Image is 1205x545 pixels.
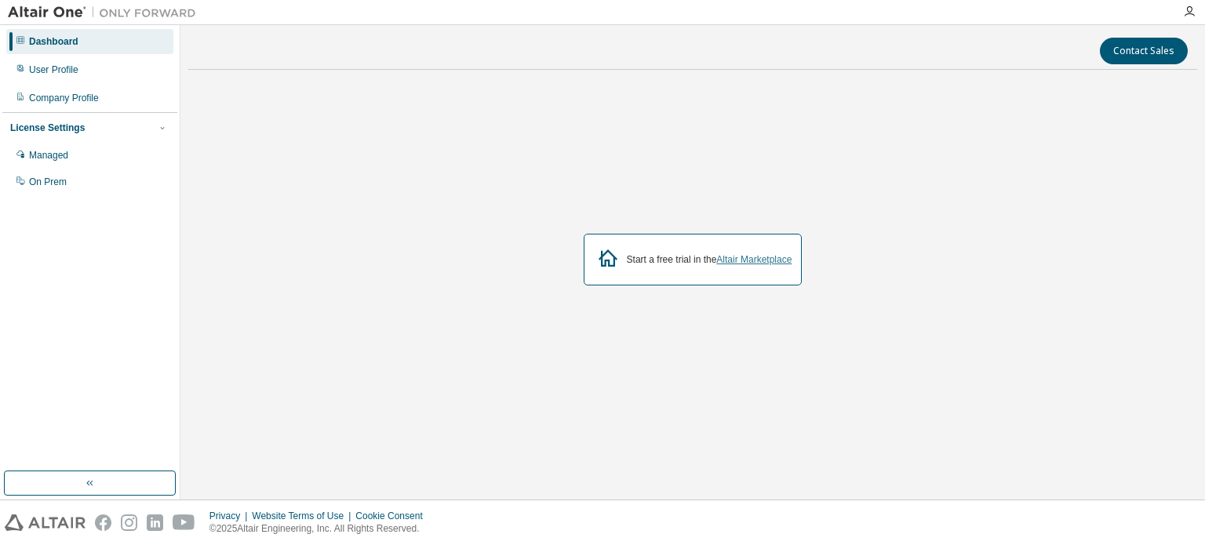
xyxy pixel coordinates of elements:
[209,522,432,536] p: © 2025 Altair Engineering, Inc. All Rights Reserved.
[209,510,252,522] div: Privacy
[95,514,111,531] img: facebook.svg
[10,122,85,134] div: License Settings
[29,35,78,48] div: Dashboard
[29,176,67,188] div: On Prem
[173,514,195,531] img: youtube.svg
[252,510,355,522] div: Website Terms of Use
[5,514,86,531] img: altair_logo.svg
[121,514,137,531] img: instagram.svg
[8,5,204,20] img: Altair One
[29,64,78,76] div: User Profile
[147,514,163,531] img: linkedin.svg
[1100,38,1188,64] button: Contact Sales
[29,92,99,104] div: Company Profile
[29,149,68,162] div: Managed
[716,254,792,265] a: Altair Marketplace
[355,510,431,522] div: Cookie Consent
[627,253,792,266] div: Start a free trial in the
